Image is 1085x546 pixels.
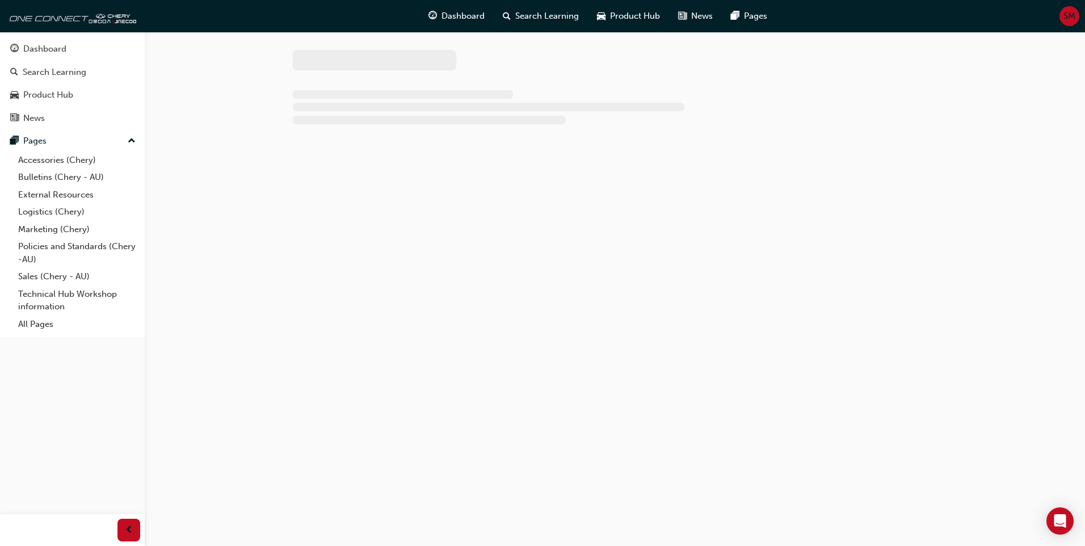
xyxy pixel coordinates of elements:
[14,186,140,204] a: External Resources
[1063,10,1075,23] span: SM
[6,5,136,27] img: oneconnect
[14,169,140,186] a: Bulletins (Chery - AU)
[428,9,437,23] span: guage-icon
[23,43,66,56] div: Dashboard
[744,10,767,23] span: Pages
[23,66,86,79] div: Search Learning
[14,152,140,169] a: Accessories (Chery)
[5,39,140,60] a: Dashboard
[5,131,140,152] button: Pages
[14,268,140,285] a: Sales (Chery - AU)
[23,135,47,148] div: Pages
[588,5,669,28] a: car-iconProduct Hub
[441,10,485,23] span: Dashboard
[610,10,660,23] span: Product Hub
[14,238,140,268] a: Policies and Standards (Chery -AU)
[5,36,140,131] button: DashboardSearch LearningProduct HubNews
[10,136,19,146] span: pages-icon
[1059,6,1079,26] button: SM
[5,85,140,106] a: Product Hub
[731,9,739,23] span: pages-icon
[23,112,45,125] div: News
[597,9,605,23] span: car-icon
[10,114,19,124] span: news-icon
[691,10,713,23] span: News
[10,44,19,54] span: guage-icon
[128,134,136,149] span: up-icon
[722,5,776,28] a: pages-iconPages
[1046,507,1074,535] div: Open Intercom Messenger
[5,108,140,129] a: News
[14,203,140,221] a: Logistics (Chery)
[10,68,18,78] span: search-icon
[494,5,588,28] a: search-iconSearch Learning
[5,62,140,83] a: Search Learning
[14,285,140,316] a: Technical Hub Workshop information
[678,9,687,23] span: news-icon
[515,10,579,23] span: Search Learning
[419,5,494,28] a: guage-iconDashboard
[14,221,140,238] a: Marketing (Chery)
[669,5,722,28] a: news-iconNews
[125,523,133,537] span: prev-icon
[10,90,19,100] span: car-icon
[14,316,140,333] a: All Pages
[503,9,511,23] span: search-icon
[23,89,73,102] div: Product Hub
